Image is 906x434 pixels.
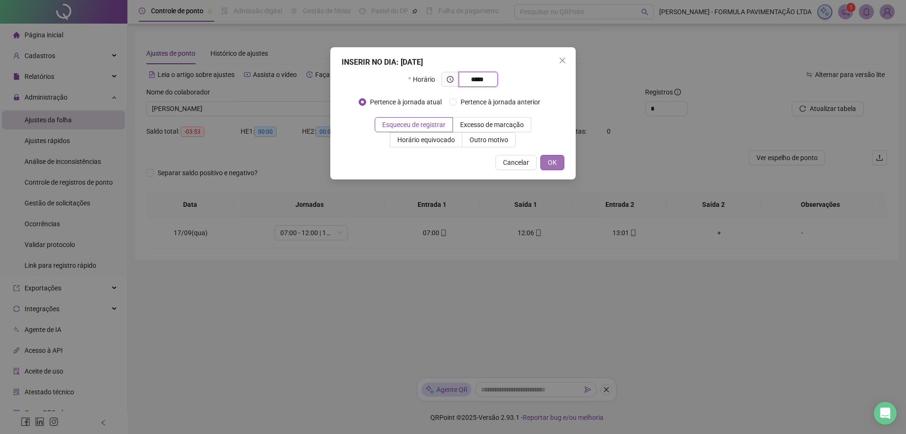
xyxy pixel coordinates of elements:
button: Cancelar [495,155,537,170]
div: Open Intercom Messenger [874,402,897,425]
label: Horário [408,72,441,87]
span: Pertence à jornada anterior [457,97,544,107]
span: OK [548,157,557,168]
div: INSERIR NO DIA : [DATE] [342,57,564,68]
span: Outro motivo [470,136,508,144]
span: Excesso de marcação [460,121,524,128]
button: OK [540,155,564,170]
span: Pertence à jornada atual [366,97,445,107]
span: Horário equivocado [397,136,455,144]
span: Esqueceu de registrar [382,121,445,128]
button: Close [555,53,570,68]
span: close [559,57,566,64]
span: Cancelar [503,157,529,168]
span: clock-circle [447,76,453,83]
